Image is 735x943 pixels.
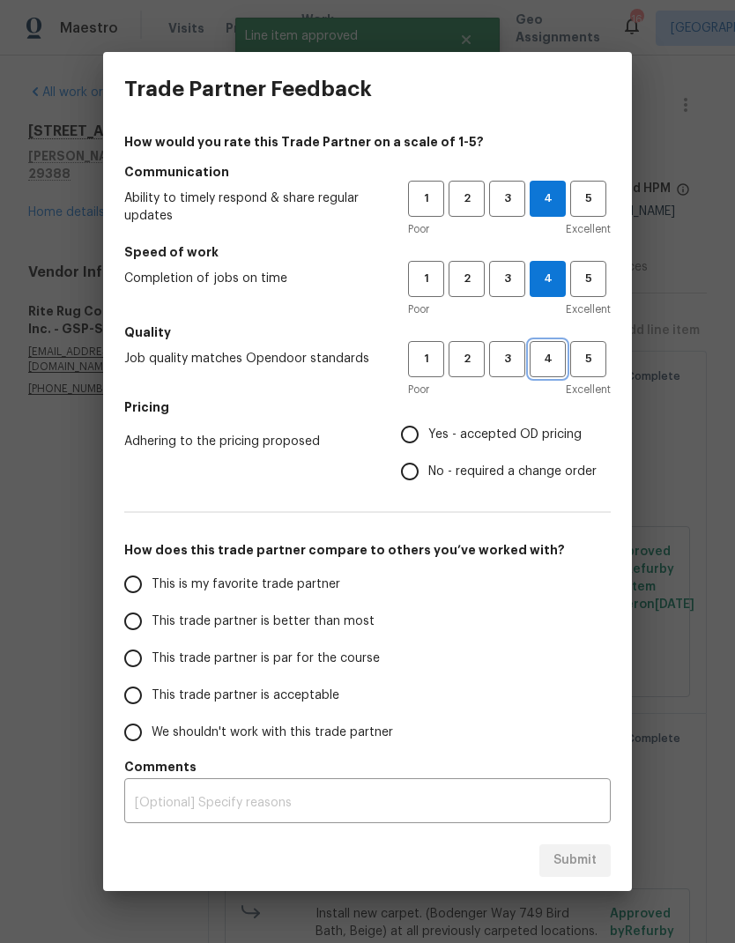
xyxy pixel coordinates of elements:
[408,261,444,297] button: 1
[408,181,444,217] button: 1
[410,189,442,209] span: 1
[450,349,483,369] span: 2
[531,189,565,209] span: 4
[489,181,525,217] button: 3
[124,541,611,559] h5: How does this trade partner compare to others you’ve worked with?
[124,350,380,368] span: Job quality matches Opendoor standards
[408,220,429,238] span: Poor
[410,349,442,369] span: 1
[152,613,375,631] span: This trade partner is better than most
[489,341,525,377] button: 3
[566,301,611,318] span: Excellent
[449,341,485,377] button: 2
[152,650,380,668] span: This trade partner is par for the course
[408,301,429,318] span: Poor
[428,463,597,481] span: No - required a change order
[566,381,611,398] span: Excellent
[152,687,339,705] span: This trade partner is acceptable
[530,341,566,377] button: 4
[401,416,611,490] div: Pricing
[152,575,340,594] span: This is my favorite trade partner
[408,341,444,377] button: 1
[124,133,611,151] h4: How would you rate this Trade Partner on a scale of 1-5?
[572,269,605,289] span: 5
[449,181,485,217] button: 2
[410,269,442,289] span: 1
[491,349,523,369] span: 3
[124,77,372,101] h3: Trade Partner Feedback
[124,398,611,416] h5: Pricing
[570,341,606,377] button: 5
[531,349,564,369] span: 4
[124,566,611,751] div: How does this trade partner compare to others you’ve worked with?
[489,261,525,297] button: 3
[124,758,611,776] h5: Comments
[124,163,611,181] h5: Communication
[450,269,483,289] span: 2
[530,261,566,297] button: 4
[572,349,605,369] span: 5
[566,220,611,238] span: Excellent
[124,323,611,341] h5: Quality
[531,269,565,289] span: 4
[570,261,606,297] button: 5
[428,426,582,444] span: Yes - accepted OD pricing
[124,189,380,225] span: Ability to timely respond & share regular updates
[408,381,429,398] span: Poor
[572,189,605,209] span: 5
[491,269,523,289] span: 3
[530,181,566,217] button: 4
[491,189,523,209] span: 3
[124,270,380,287] span: Completion of jobs on time
[570,181,606,217] button: 5
[152,724,393,742] span: We shouldn't work with this trade partner
[450,189,483,209] span: 2
[124,433,373,450] span: Adhering to the pricing proposed
[124,243,611,261] h5: Speed of work
[449,261,485,297] button: 2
